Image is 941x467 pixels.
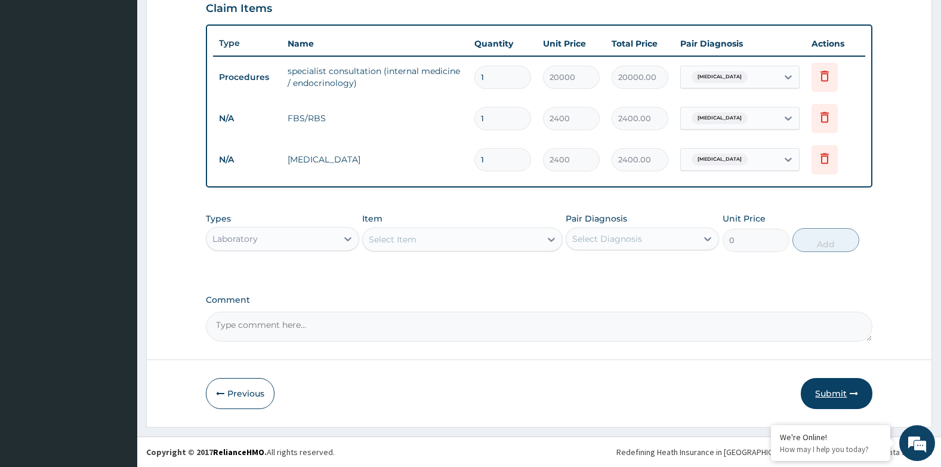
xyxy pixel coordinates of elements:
[780,432,881,443] div: We're Online!
[282,148,469,171] td: [MEDICAL_DATA]
[206,295,873,305] label: Comment
[213,107,282,130] td: N/A
[213,149,282,171] td: N/A
[206,2,272,16] h3: Claim Items
[692,71,748,83] span: [MEDICAL_DATA]
[674,32,806,56] th: Pair Diagnosis
[137,437,941,467] footer: All rights reserved.
[146,447,267,457] strong: Copyright © 2017 .
[806,32,865,56] th: Actions
[196,6,224,35] div: Minimize live chat window
[6,326,227,368] textarea: Type your message and hit 'Enter'
[369,233,416,245] div: Select Item
[692,153,748,165] span: [MEDICAL_DATA]
[69,150,165,271] span: We're online!
[468,32,537,56] th: Quantity
[206,214,231,224] label: Types
[780,444,881,454] p: How may I help you today?
[606,32,674,56] th: Total Price
[616,446,932,458] div: Redefining Heath Insurance in [GEOGRAPHIC_DATA] using Telemedicine and Data Science!
[282,32,469,56] th: Name
[692,112,748,124] span: [MEDICAL_DATA]
[206,378,274,409] button: Previous
[282,59,469,95] td: specialist consultation (internal medicine / endocrinology)
[362,213,382,225] label: Item
[792,228,859,252] button: Add
[801,378,872,409] button: Submit
[282,106,469,130] td: FBS/RBS
[22,60,48,90] img: d_794563401_company_1708531726252_794563401
[213,447,264,457] a: RelianceHMO
[213,66,282,88] td: Procedures
[212,233,258,245] div: Laboratory
[572,233,642,245] div: Select Diagnosis
[723,213,766,225] label: Unit Price
[62,67,200,82] div: Chat with us now
[213,32,282,54] th: Type
[566,213,627,225] label: Pair Diagnosis
[537,32,606,56] th: Unit Price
